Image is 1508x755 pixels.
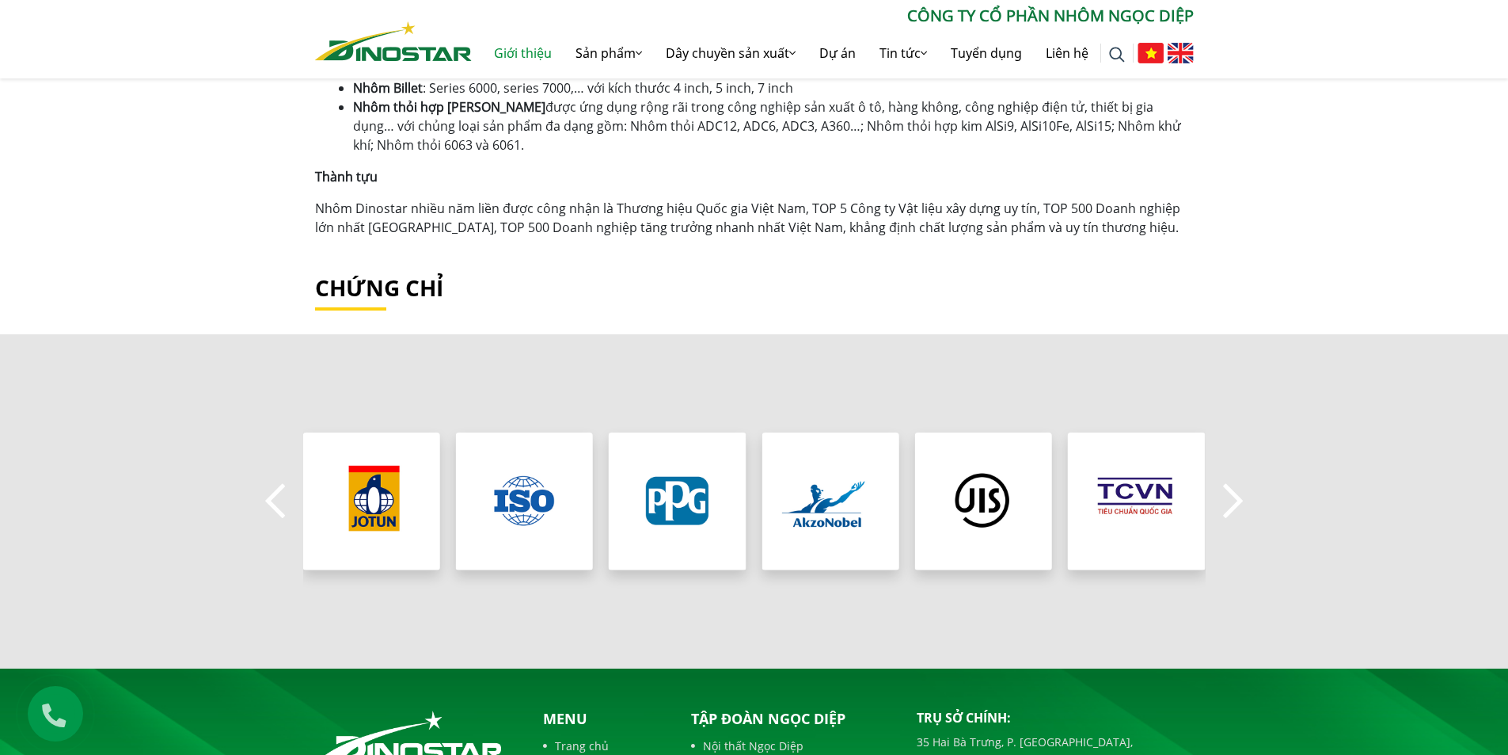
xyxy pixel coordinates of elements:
a: Dây chuyền sản xuất [654,28,807,78]
a: Liên hệ [1034,28,1100,78]
strong: Nhôm Billet [353,79,423,97]
div: 2 / 8 [302,433,439,570]
strong: Thành tựu [315,168,378,185]
a: Sản phẩm [564,28,654,78]
strong: Nhôm thỏi hợp [PERSON_NAME] [353,98,545,116]
div: 5 / 8 [762,433,898,570]
a: Tuyển dụng [939,28,1034,78]
img: Tiếng Việt [1138,43,1164,63]
h2: Chứng chỉ [315,275,1194,302]
p: Nhôm Dinostar nhiều năm liền được công nhận là Thương hiệu Quốc gia Việt Nam, TOP 5 Công ty Vật l... [315,199,1194,237]
img: Nhôm Dinostar [315,21,472,61]
div: 7 / 8 [1068,433,1205,570]
p: Trụ sở chính: [917,708,1194,727]
img: English [1168,43,1194,63]
a: Nội thất Ngọc Diệp [691,738,893,754]
a: Tin tức [868,28,939,78]
a: Giới thiệu [482,28,564,78]
a: Dự án [807,28,868,78]
p: Tập đoàn Ngọc Diệp [691,708,893,730]
div: 3 / 8 [456,433,593,570]
li: được ứng dụng rộng rãi trong công nghiệp sản xuất ô tô, hàng không, công nghiệp điện tử, thiết bị... [353,97,1194,154]
div: 6 / 8 [915,433,1052,570]
div: 4 / 8 [609,433,746,570]
p: Menu [543,708,665,730]
button: Next slide [1217,474,1249,529]
a: Trang chủ [543,738,665,754]
p: CÔNG TY CỔ PHẦN NHÔM NGỌC DIỆP [472,4,1194,28]
li: : Series 6000, series 7000,… với kích thước 4 inch, 5 inch, 7 inch [353,78,1194,97]
button: Previous slide [260,474,291,529]
img: search [1109,47,1125,63]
